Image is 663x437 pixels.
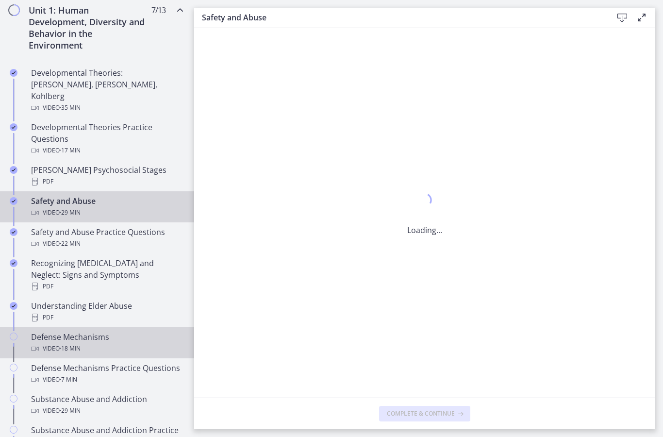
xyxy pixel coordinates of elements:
[31,226,182,250] div: Safety and Abuse Practice Questions
[31,281,182,292] div: PDF
[31,121,182,156] div: Developmental Theories Practice Questions
[151,4,166,16] span: 7 / 13
[10,69,17,77] i: Completed
[10,302,17,310] i: Completed
[60,405,81,417] span: · 29 min
[31,362,182,386] div: Defense Mechanisms Practice Questions
[202,12,597,23] h3: Safety and Abuse
[29,4,147,51] h2: Unit 1: Human Development, Diversity and Behavior in the Environment
[10,259,17,267] i: Completed
[407,190,442,213] div: 1
[31,67,182,114] div: Developmental Theories: [PERSON_NAME], [PERSON_NAME], Kohlberg
[31,238,182,250] div: Video
[31,393,182,417] div: Substance Abuse and Addiction
[10,123,17,131] i: Completed
[407,224,442,236] p: Loading...
[31,176,182,187] div: PDF
[31,195,182,218] div: Safety and Abuse
[60,238,81,250] span: · 22 min
[31,374,182,386] div: Video
[10,197,17,205] i: Completed
[31,257,182,292] div: Recognizing [MEDICAL_DATA] and Neglect: Signs and Symptoms
[31,145,182,156] div: Video
[31,207,182,218] div: Video
[31,343,182,354] div: Video
[60,145,81,156] span: · 17 min
[31,405,182,417] div: Video
[10,228,17,236] i: Completed
[31,312,182,323] div: PDF
[31,300,182,323] div: Understanding Elder Abuse
[387,410,455,418] span: Complete & continue
[31,102,182,114] div: Video
[31,164,182,187] div: [PERSON_NAME] Psychosocial Stages
[60,207,81,218] span: · 29 min
[31,331,182,354] div: Defense Mechanisms
[60,374,77,386] span: · 7 min
[379,406,470,421] button: Complete & continue
[60,102,81,114] span: · 35 min
[10,166,17,174] i: Completed
[60,343,81,354] span: · 18 min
